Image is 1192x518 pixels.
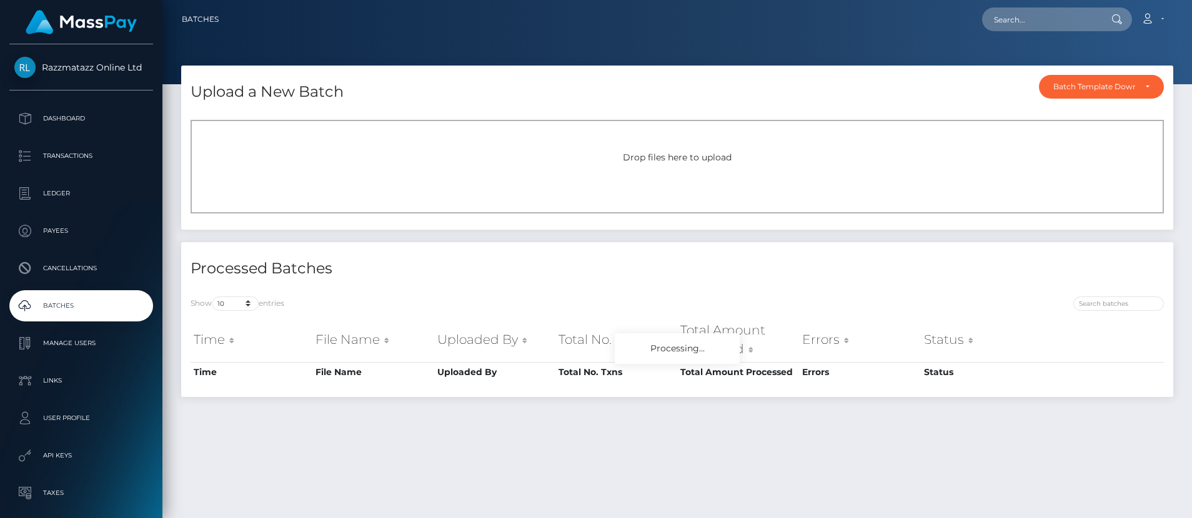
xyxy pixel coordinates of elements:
[623,152,732,163] span: Drop files here to upload
[14,109,148,128] p: Dashboard
[9,365,153,396] a: Links
[182,6,219,32] a: Batches
[9,477,153,509] a: Taxes
[799,362,921,382] th: Errors
[434,362,556,382] th: Uploaded By
[191,296,284,311] label: Show entries
[14,296,148,315] p: Batches
[191,81,344,103] h4: Upload a New Batch
[921,362,1043,382] th: Status
[9,178,153,209] a: Ledger
[9,215,153,247] a: Payees
[26,10,137,34] img: MassPay Logo
[1039,75,1164,99] button: Batch Template Download
[921,318,1043,362] th: Status
[434,318,556,362] th: Uploaded By
[191,318,312,362] th: Time
[14,57,36,78] img: Razzmatazz Online Ltd
[9,440,153,471] a: API Keys
[14,409,148,428] p: User Profile
[9,253,153,284] a: Cancellations
[14,147,148,165] p: Transactions
[14,184,148,203] p: Ledger
[9,290,153,321] a: Batches
[14,484,148,502] p: Taxes
[14,259,148,278] p: Cancellations
[191,258,668,280] h4: Processed Batches
[9,328,153,359] a: Manage Users
[14,371,148,390] p: Links
[312,362,434,382] th: File Name
[9,140,153,172] a: Transactions
[677,362,799,382] th: Total Amount Processed
[9,103,153,134] a: Dashboard
[982,7,1100,31] input: Search...
[191,362,312,382] th: Time
[1053,82,1135,92] div: Batch Template Download
[1073,296,1164,311] input: Search batches
[677,318,799,362] th: Total Amount Processed
[555,318,677,362] th: Total No. Txns
[212,296,259,311] select: Showentries
[312,318,434,362] th: File Name
[615,333,740,364] div: Processing...
[799,318,921,362] th: Errors
[9,62,153,73] span: Razzmatazz Online Ltd
[9,403,153,434] a: User Profile
[555,362,677,382] th: Total No. Txns
[14,446,148,465] p: API Keys
[14,222,148,240] p: Payees
[14,334,148,353] p: Manage Users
